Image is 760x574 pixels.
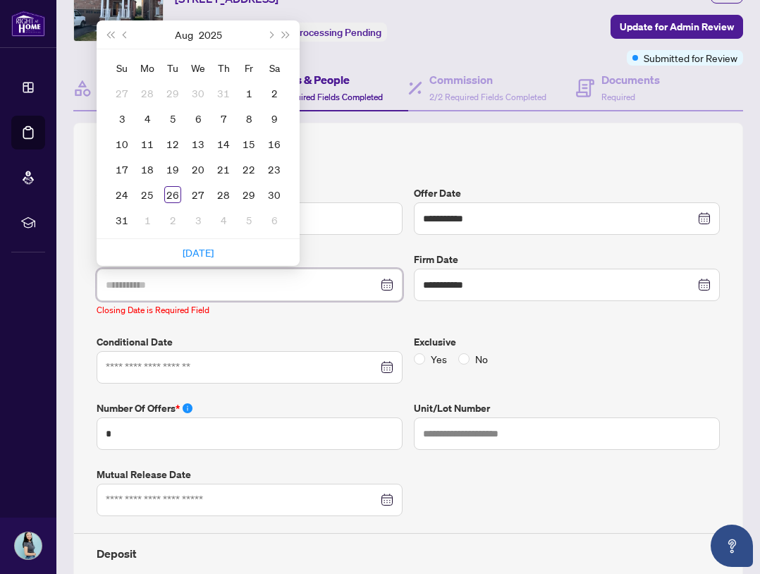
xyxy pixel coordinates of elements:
td: 2025-08-24 [109,182,135,207]
div: 29 [164,85,181,102]
td: 2025-08-18 [135,157,160,182]
button: Choose a month [175,20,193,49]
div: 14 [215,135,232,152]
div: 30 [190,85,207,102]
label: Unit/Lot Number [414,401,720,416]
td: 2025-08-01 [236,80,262,106]
td: 2025-08-22 [236,157,262,182]
td: 2025-08-03 [109,106,135,131]
td: 2025-08-13 [185,131,211,157]
td: 2025-08-02 [262,80,287,106]
h4: Details & People [266,71,383,88]
td: 2025-08-29 [236,182,262,207]
div: 28 [215,186,232,203]
td: 2025-09-01 [135,207,160,233]
th: Sa [262,55,287,80]
button: Next month (PageDown) [262,20,278,49]
div: 17 [114,161,130,178]
div: 3 [190,212,207,228]
td: 2025-07-27 [109,80,135,106]
img: Profile Icon [15,532,42,559]
div: 6 [190,110,207,127]
div: 16 [266,135,283,152]
a: [DATE] [183,246,214,259]
td: 2025-08-11 [135,131,160,157]
div: 2 [164,212,181,228]
th: Tu [160,55,185,80]
div: 29 [240,186,257,203]
td: 2025-08-12 [160,131,185,157]
th: Fr [236,55,262,80]
td: 2025-09-02 [160,207,185,233]
span: Required [601,92,635,102]
label: Conditional Date [97,334,403,350]
td: 2025-07-29 [160,80,185,106]
label: Mutual Release Date [97,467,403,482]
td: 2025-09-04 [211,207,236,233]
div: 4 [139,110,156,127]
div: 30 [266,186,283,203]
span: Submitted for Review [644,50,737,66]
td: 2025-08-28 [211,182,236,207]
td: 2025-08-30 [262,182,287,207]
th: Mo [135,55,160,80]
h4: Documents [601,71,660,88]
div: 23 [266,161,283,178]
span: info-circle [183,403,192,413]
div: 10 [114,135,130,152]
h2: Trade Details [97,146,720,169]
div: 27 [114,85,130,102]
div: 22 [240,161,257,178]
div: 13 [190,135,207,152]
span: Yes [425,351,453,367]
td: 2025-08-19 [160,157,185,182]
td: 2025-08-26 [160,182,185,207]
div: 28 [139,85,156,102]
img: logo [11,11,45,37]
td: 2025-08-08 [236,106,262,131]
div: 24 [114,186,130,203]
button: Previous month (PageUp) [118,20,133,49]
span: 3/3 Required Fields Completed [266,92,383,102]
span: Update for Admin Review [620,16,734,38]
div: 15 [240,135,257,152]
h4: Commission [429,71,546,88]
div: 12 [164,135,181,152]
td: 2025-07-30 [185,80,211,106]
div: 18 [139,161,156,178]
label: Firm Date [414,252,720,267]
div: 21 [215,161,232,178]
td: 2025-08-09 [262,106,287,131]
span: 2/2 Required Fields Completed [429,92,546,102]
td: 2025-07-31 [211,80,236,106]
td: 2025-08-14 [211,131,236,157]
div: 1 [139,212,156,228]
td: 2025-08-04 [135,106,160,131]
td: 2025-07-28 [135,80,160,106]
td: 2025-08-10 [109,131,135,157]
label: Offer Date [414,185,720,201]
div: 11 [139,135,156,152]
div: 31 [215,85,232,102]
th: Su [109,55,135,80]
td: 2025-08-15 [236,131,262,157]
th: Th [211,55,236,80]
td: 2025-09-05 [236,207,262,233]
td: 2025-09-03 [185,207,211,233]
div: 25 [139,186,156,203]
div: 19 [164,161,181,178]
div: 1 [240,85,257,102]
div: 2 [266,85,283,102]
button: Last year (Control + left) [102,20,118,49]
td: 2025-08-06 [185,106,211,131]
button: Choose a year [199,20,222,49]
div: 20 [190,161,207,178]
h4: Deposit [97,545,720,562]
td: 2025-08-31 [109,207,135,233]
td: 2025-08-05 [160,106,185,131]
div: 4 [215,212,232,228]
td: 2025-08-17 [109,157,135,182]
div: 31 [114,212,130,228]
label: Number of offers [97,401,403,416]
div: 8 [240,110,257,127]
